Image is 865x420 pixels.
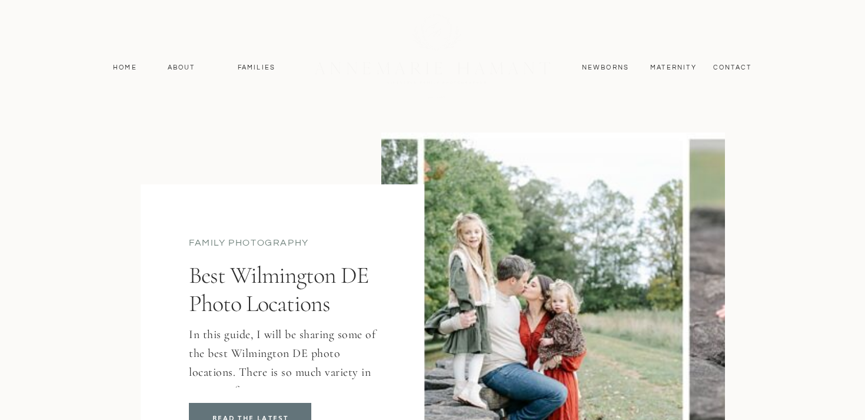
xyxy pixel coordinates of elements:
[707,62,758,73] a: contact
[164,62,198,73] a: About
[108,62,142,73] a: Home
[650,62,696,73] a: MAternity
[577,62,634,73] a: Newborns
[189,261,368,318] a: Best Wilmington DE Photo Locations
[230,62,283,73] a: Families
[189,238,309,247] a: family photography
